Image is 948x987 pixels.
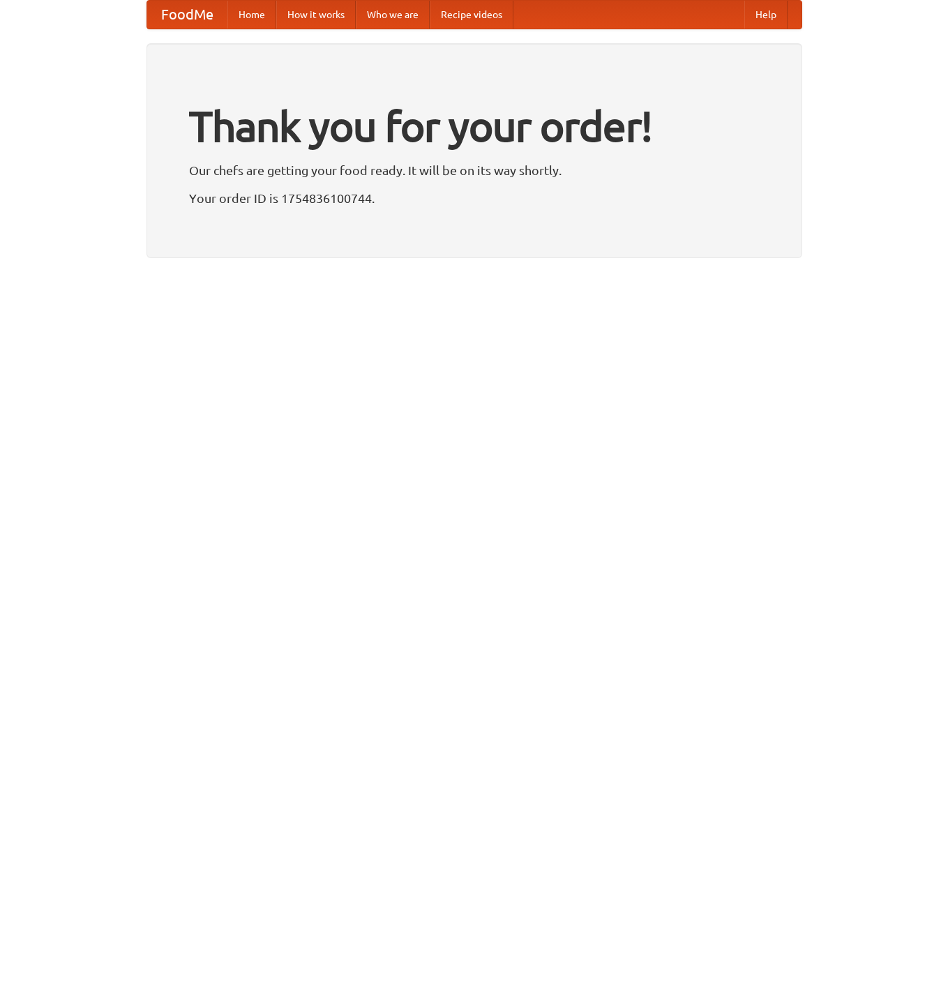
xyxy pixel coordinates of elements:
h1: Thank you for your order! [189,93,760,160]
a: Who we are [356,1,430,29]
a: Help [744,1,788,29]
a: Home [227,1,276,29]
p: Our chefs are getting your food ready. It will be on its way shortly. [189,160,760,181]
a: How it works [276,1,356,29]
a: FoodMe [147,1,227,29]
a: Recipe videos [430,1,513,29]
p: Your order ID is 1754836100744. [189,188,760,209]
